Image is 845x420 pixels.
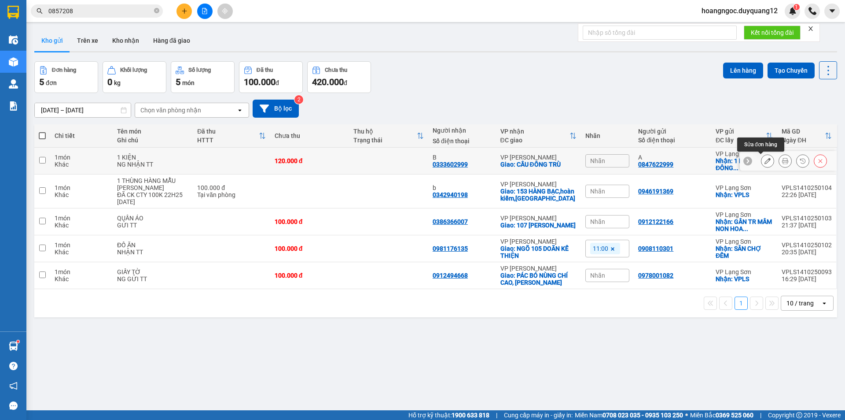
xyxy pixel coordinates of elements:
span: | [496,410,497,420]
div: Chưa thu [325,67,347,73]
span: Nhãn [590,157,605,164]
div: Nhãn [585,132,629,139]
button: Kho gửi [34,30,70,51]
input: Tìm tên, số ĐT hoặc mã đơn [48,6,152,16]
div: VP Lạng Sơn [716,238,773,245]
span: Nhãn [590,272,605,279]
div: Tại văn phòng [197,191,266,198]
div: Giao: 153 HÀNG BẠC,hoàn kiếm,hà nội [500,188,577,202]
div: 21:37 [DATE] [782,222,832,229]
th: Toggle SortBy [193,124,270,148]
span: copyright [796,412,802,418]
span: 5 [176,77,180,87]
sup: 1 [794,4,800,10]
span: | [760,410,761,420]
div: VP [PERSON_NAME] [500,181,577,188]
button: Hàng đã giao [146,30,197,51]
div: Chọn văn phòng nhận [140,106,201,115]
th: Toggle SortBy [349,124,428,148]
button: Khối lượng0kg [103,61,166,93]
div: 0386366007 [433,218,468,225]
input: Nhập số tổng đài [583,26,737,40]
th: Toggle SortBy [777,124,836,148]
div: NG GỬI TT [117,275,188,282]
div: ĐC lấy [716,137,766,144]
div: Chi tiết [55,132,108,139]
button: 1 [735,297,748,310]
div: 1 KIỆN [117,154,188,161]
input: Select a date range. [35,103,131,117]
strong: 0708 023 035 - 0935 103 250 [603,412,683,419]
span: đ [344,79,347,86]
span: kg [114,79,121,86]
span: món [182,79,195,86]
div: VP Lạng Sơn [716,150,773,157]
div: Giao: CẦU ĐÔNG TRÙ [500,161,577,168]
div: Nhận: SÂN CHỢ ĐÊM [716,245,773,259]
div: b [433,184,492,191]
div: 100.000 đ [275,272,345,279]
div: Khối lượng [120,67,147,73]
div: 16:29 [DATE] [782,275,832,282]
button: Đơn hàng5đơn [34,61,98,93]
button: Số lượng5món [171,61,235,93]
span: plus [181,8,187,14]
span: 0 [107,77,112,87]
div: GIẤY TỜ [117,268,188,275]
div: B [433,154,492,161]
button: Đã thu100.000đ [239,61,303,93]
strong: 1900 633 818 [452,412,489,419]
span: 420.000 [312,77,344,87]
span: Hỗ trợ kỹ thuật: [408,410,489,420]
span: 100.000 [244,77,276,87]
div: ĐC giao [500,137,570,144]
span: search [37,8,43,14]
div: NHẬN TT [117,249,188,256]
span: 11:00 [593,245,608,253]
div: 100.000 đ [197,184,266,191]
div: Khác [55,161,108,168]
img: warehouse-icon [9,35,18,45]
img: warehouse-icon [9,342,18,351]
div: 0978001082 [638,272,673,279]
button: file-add [197,4,213,19]
button: Kết nối tổng đài [744,26,801,40]
button: caret-down [824,4,840,19]
div: 0847622999 [638,161,673,168]
span: 5 [39,77,44,87]
svg: open [821,300,828,307]
div: VP [PERSON_NAME] [500,215,577,222]
div: VPLS1410250104 [782,184,832,191]
div: VP Lạng Sơn [716,184,773,191]
div: VP gửi [716,128,766,135]
div: Giao: NGÕ 105 DOÃN KẾ THIỆN [500,245,577,259]
div: 0946191369 [638,188,673,195]
div: VP [PERSON_NAME] [500,238,577,245]
sup: 2 [294,95,303,104]
span: close-circle [154,8,159,13]
span: Cung cấp máy in - giấy in: [504,410,573,420]
div: Khác [55,191,108,198]
div: Khác [55,275,108,282]
div: Người gửi [638,128,707,135]
div: A [638,154,707,161]
div: 0333602999 [433,161,468,168]
div: VP nhận [500,128,570,135]
div: VPLS1410250102 [782,242,832,249]
div: 100.000 đ [275,245,345,252]
div: Ghi chú [117,137,188,144]
span: ... [733,164,738,171]
th: Toggle SortBy [711,124,777,148]
span: Miền Bắc [690,410,753,420]
div: 1 món [55,184,108,191]
div: Nhận: VPLS [716,191,773,198]
div: Đã thu [197,128,259,135]
div: NG NHẬN TT [117,161,188,168]
div: VP [PERSON_NAME] [500,154,577,161]
div: 0912122166 [638,218,673,225]
button: Lên hàng [723,63,763,78]
div: 0342940198 [433,191,468,198]
div: Số lượng [188,67,211,73]
img: logo-vxr [7,6,19,19]
div: Số điện thoại [638,137,707,144]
